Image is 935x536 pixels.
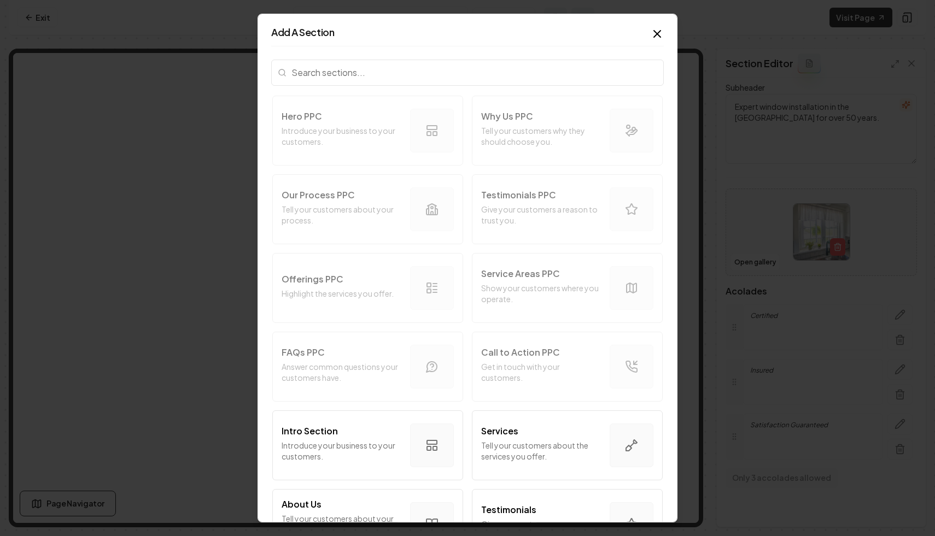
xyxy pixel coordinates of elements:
[472,410,663,480] button: ServicesTell your customers about the services you offer.
[282,498,322,511] p: About Us
[272,410,463,480] button: Intro SectionIntroduce your business to your customers.
[282,440,401,462] p: Introduce your business to your customers.
[271,27,664,37] h2: Add A Section
[481,440,601,462] p: Tell your customers about the services you offer.
[481,503,536,516] p: Testimonials
[481,425,518,438] p: Services
[271,60,664,86] input: Search sections...
[282,425,338,438] p: Intro Section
